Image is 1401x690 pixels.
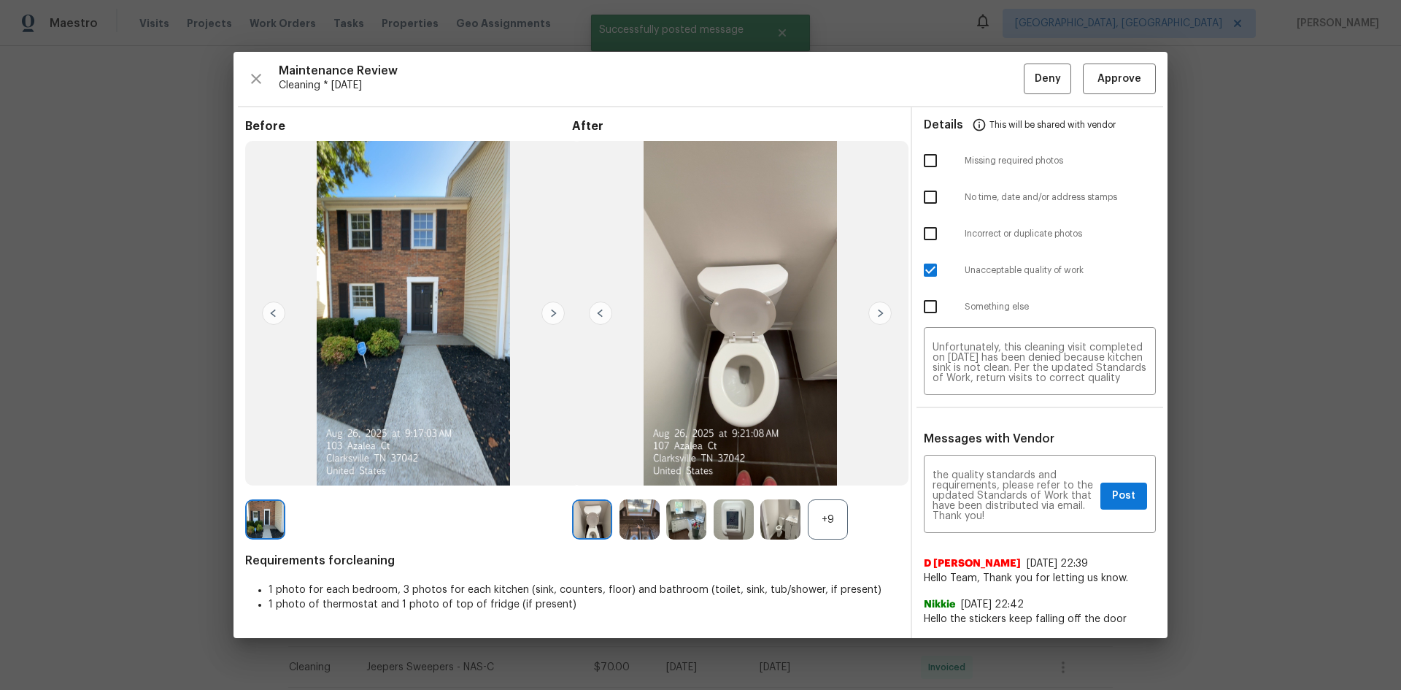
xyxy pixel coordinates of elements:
span: Hello Team, Thank you for letting us know. [924,571,1156,586]
span: Something else [965,301,1156,313]
button: Approve [1083,64,1156,95]
span: Requirements for cleaning [245,553,899,568]
span: Incorrect or duplicate photos [965,228,1156,240]
span: Deny [1035,70,1061,88]
textarea: Maintenance Audit Team: Hello! Unfortunately, this cleaning visit completed on [DATE] has been de... [933,342,1147,383]
div: Something else [912,288,1167,325]
div: Missing required photos [912,142,1167,179]
span: Details [924,107,963,142]
img: right-chevron-button-url [868,302,892,325]
span: Messages with Vendor [924,433,1054,445]
img: left-chevron-button-url [262,302,285,325]
button: Post [1100,483,1147,510]
li: 1 photo for each bedroom, 3 photos for each kitchen (sink, counters, floor) and bathroom (toilet,... [269,583,899,597]
span: Unacceptable quality of work [965,264,1156,277]
div: Incorrect or duplicate photos [912,215,1167,252]
span: D [PERSON_NAME] [924,556,1021,571]
span: Approve [1097,70,1141,88]
span: This will be shared with vendor [989,107,1116,142]
span: Before [245,119,572,134]
div: +9 [808,499,848,540]
div: No time, date and/or address stamps [912,179,1167,215]
img: right-chevron-button-url [541,302,565,325]
span: Cleaning * [DATE] [279,78,1024,93]
textarea: Maintenance Audit Team: Hello! Unfortunately, this cleaning visit completed on [DATE] has been de... [933,470,1095,521]
img: left-chevron-button-url [589,302,612,325]
span: [DATE] 22:42 [961,599,1024,610]
span: After [572,119,899,134]
span: Hello the stickers keep falling off the door [924,612,1156,626]
span: Maintenance Review [279,64,1024,78]
span: No time, date and/or address stamps [965,191,1156,204]
div: Unacceptable quality of work [912,252,1167,288]
span: Missing required photos [965,155,1156,167]
li: 1 photo of thermostat and 1 photo of top of fridge (if present) [269,597,899,612]
span: [DATE] 22:39 [1027,559,1088,569]
span: Nikkie [924,597,955,612]
button: Deny [1024,64,1071,95]
span: Post [1112,487,1135,505]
